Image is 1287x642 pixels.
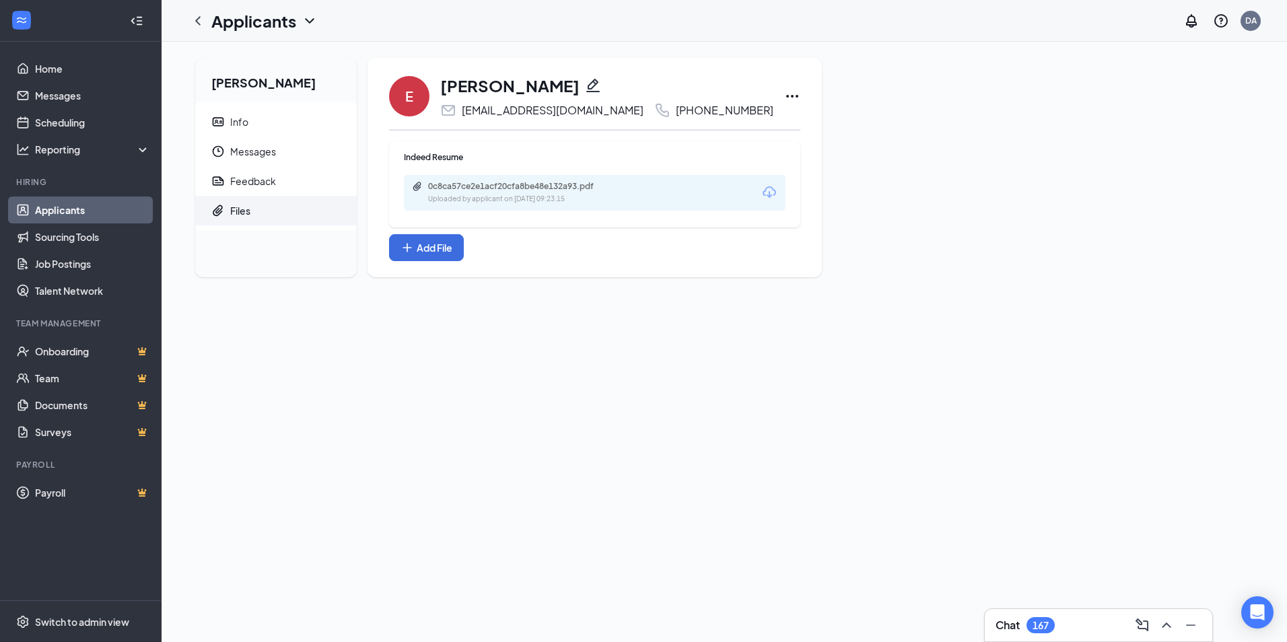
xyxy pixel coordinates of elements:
[195,107,357,137] a: ContactCardInfo
[195,196,357,225] a: PaperclipFiles
[195,166,357,196] a: ReportFeedback
[428,181,617,192] div: 0c8ca57ce2e1acf20cfa8be48e132a93.pdf
[35,277,150,304] a: Talent Network
[428,194,630,205] div: Uploaded by applicant on [DATE] 09:23:15
[405,87,413,106] div: E
[230,137,346,166] span: Messages
[16,615,30,629] svg: Settings
[35,197,150,223] a: Applicants
[211,9,296,32] h1: Applicants
[440,74,580,97] h1: [PERSON_NAME]
[996,618,1020,633] h3: Chat
[35,109,150,136] a: Scheduling
[676,104,773,117] div: [PHONE_NUMBER]
[195,58,357,102] h2: [PERSON_NAME]
[462,104,643,117] div: [EMAIL_ADDRESS][DOMAIN_NAME]
[15,13,28,27] svg: WorkstreamLogo
[389,234,464,261] button: Add FilePlus
[401,241,414,254] svg: Plus
[16,176,147,188] div: Hiring
[1156,614,1177,636] button: ChevronUp
[35,250,150,277] a: Job Postings
[585,77,601,94] svg: Pencil
[35,419,150,445] a: SurveysCrown
[35,143,151,156] div: Reporting
[35,365,150,392] a: TeamCrown
[1033,620,1049,631] div: 167
[211,174,225,188] svg: Report
[230,204,250,217] div: Files
[784,88,800,104] svg: Ellipses
[16,318,147,329] div: Team Management
[412,181,630,205] a: Paperclip0c8ca57ce2e1acf20cfa8be48e132a93.pdfUploaded by applicant on [DATE] 09:23:15
[35,479,150,506] a: PayrollCrown
[211,145,225,158] svg: Clock
[404,151,786,163] div: Indeed Resume
[195,137,357,166] a: ClockMessages
[1183,617,1199,633] svg: Minimize
[440,102,456,118] svg: Email
[1132,614,1153,636] button: ComposeMessage
[211,204,225,217] svg: Paperclip
[35,392,150,419] a: DocumentsCrown
[1158,617,1175,633] svg: ChevronUp
[230,174,276,188] div: Feedback
[1213,13,1229,29] svg: QuestionInfo
[302,13,318,29] svg: ChevronDown
[1183,13,1199,29] svg: Notifications
[35,338,150,365] a: OnboardingCrown
[412,181,423,192] svg: Paperclip
[130,14,143,28] svg: Collapse
[16,459,147,470] div: Payroll
[230,115,248,129] div: Info
[35,615,129,629] div: Switch to admin view
[35,223,150,250] a: Sourcing Tools
[35,55,150,82] a: Home
[1134,617,1150,633] svg: ComposeMessage
[761,184,777,201] svg: Download
[1241,596,1274,629] div: Open Intercom Messenger
[16,143,30,156] svg: Analysis
[190,13,206,29] svg: ChevronLeft
[211,115,225,129] svg: ContactCard
[35,82,150,109] a: Messages
[1245,15,1257,26] div: DA
[654,102,670,118] svg: Phone
[1180,614,1202,636] button: Minimize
